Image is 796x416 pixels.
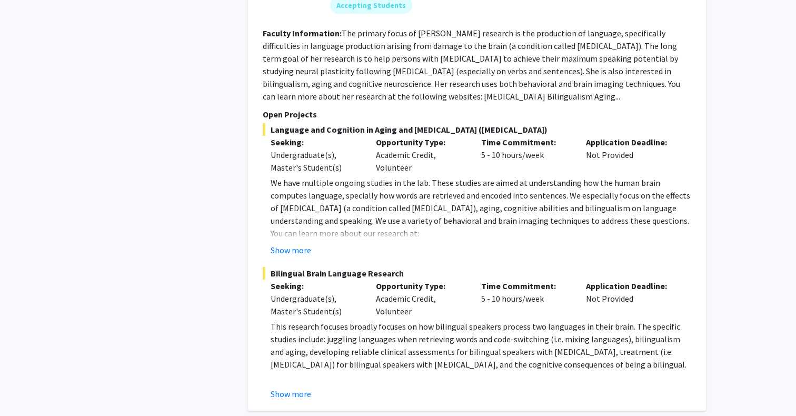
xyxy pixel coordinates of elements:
button: Show more [271,244,311,256]
p: Time Commitment: [481,136,571,148]
div: Undergraduate(s), Master's Student(s) [271,148,360,174]
p: Application Deadline: [586,280,675,292]
div: Academic Credit, Volunteer [368,136,473,174]
p: Application Deadline: [586,136,675,148]
p: You can learn more about our research at: [271,227,691,240]
button: Show more [271,388,311,400]
b: Faculty Information: [263,28,342,38]
p: Seeking: [271,136,360,148]
fg-read-more: The primary focus of [PERSON_NAME] research is the production of language, specifically difficult... [263,28,680,102]
p: This research focuses broadly focuses on how bilingual speakers process two languages in their br... [271,320,691,371]
div: Not Provided [578,136,683,174]
div: Academic Credit, Volunteer [368,280,473,318]
div: Undergraduate(s), Master's Student(s) [271,292,360,318]
p: Open Projects [263,108,691,121]
p: Opportunity Type: [376,280,465,292]
div: 5 - 10 hours/week [473,136,579,174]
p: Time Commitment: [481,280,571,292]
p: We have multiple ongoing studies in the lab. These studies are aimed at understanding how the hum... [271,176,691,227]
span: Language and Cognition in Aging and [MEDICAL_DATA] ([MEDICAL_DATA]) [263,123,691,136]
div: 5 - 10 hours/week [473,280,579,318]
p: Opportunity Type: [376,136,465,148]
iframe: Chat [8,369,45,408]
span: Bilingual Brain Language Research [263,267,691,280]
p: Seeking: [271,280,360,292]
div: Not Provided [578,280,683,318]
